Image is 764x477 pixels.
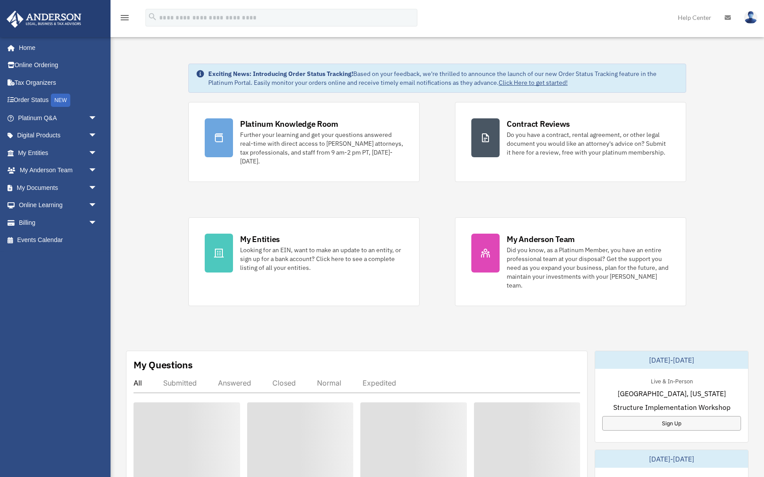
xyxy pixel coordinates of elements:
[455,102,686,182] a: Contract Reviews Do you have a contract, rental agreement, or other legal document you would like...
[644,376,700,385] div: Live & In-Person
[272,379,296,387] div: Closed
[613,402,730,413] span: Structure Implementation Workshop
[455,217,686,306] a: My Anderson Team Did you know, as a Platinum Member, you have an entire professional team at your...
[363,379,396,387] div: Expedited
[6,109,111,127] a: Platinum Q&Aarrow_drop_down
[88,197,106,215] span: arrow_drop_down
[240,130,403,166] div: Further your learning and get your questions answered real-time with direct access to [PERSON_NAM...
[88,127,106,145] span: arrow_drop_down
[744,11,757,24] img: User Pic
[188,102,420,182] a: Platinum Knowledge Room Further your learning and get your questions answered real-time with dire...
[317,379,341,387] div: Normal
[6,127,111,144] a: Digital Productsarrow_drop_down
[240,234,280,245] div: My Entities
[6,197,111,214] a: Online Learningarrow_drop_down
[88,162,106,180] span: arrow_drop_down
[6,91,111,110] a: Order StatusNEW
[507,118,570,129] div: Contract Reviews
[88,109,106,127] span: arrow_drop_down
[6,74,111,91] a: Tax Organizers
[208,70,353,78] strong: Exciting News: Introducing Order Status Tracking!
[6,57,111,74] a: Online Ordering
[595,450,748,468] div: [DATE]-[DATE]
[602,416,741,431] a: Sign Up
[6,144,111,162] a: My Entitiesarrow_drop_down
[88,214,106,232] span: arrow_drop_down
[134,358,193,371] div: My Questions
[240,118,338,129] div: Platinum Knowledge Room
[4,11,84,28] img: Anderson Advisors Platinum Portal
[499,79,568,87] a: Click Here to get started!
[507,234,575,245] div: My Anderson Team
[119,15,130,23] a: menu
[618,388,726,399] span: [GEOGRAPHIC_DATA], [US_STATE]
[148,12,157,22] i: search
[188,217,420,306] a: My Entities Looking for an EIN, want to make an update to an entity, or sign up for a bank accoun...
[88,179,106,197] span: arrow_drop_down
[6,162,111,179] a: My Anderson Teamarrow_drop_down
[507,246,670,290] div: Did you know, as a Platinum Member, you have an entire professional team at your disposal? Get th...
[6,231,111,249] a: Events Calendar
[6,179,111,197] a: My Documentsarrow_drop_down
[134,379,142,387] div: All
[88,144,106,162] span: arrow_drop_down
[218,379,251,387] div: Answered
[6,214,111,231] a: Billingarrow_drop_down
[240,246,403,272] div: Looking for an EIN, want to make an update to an entity, or sign up for a bank account? Click her...
[163,379,197,387] div: Submitted
[208,69,679,87] div: Based on your feedback, we're thrilled to announce the launch of our new Order Status Tracking fe...
[507,130,670,157] div: Do you have a contract, rental agreement, or other legal document you would like an attorney's ad...
[51,94,70,107] div: NEW
[595,351,748,369] div: [DATE]-[DATE]
[6,39,106,57] a: Home
[119,12,130,23] i: menu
